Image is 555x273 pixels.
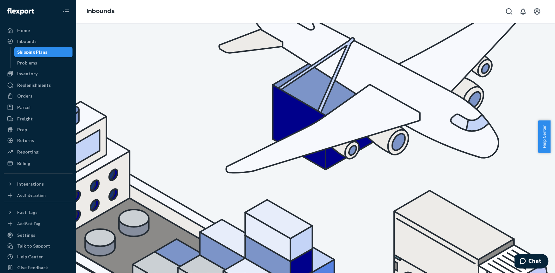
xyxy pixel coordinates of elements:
button: Open Search Box [503,5,516,18]
div: Replenishments [17,82,51,88]
a: Settings [4,230,73,240]
div: Shipping Plans [17,49,48,55]
button: Close Navigation [60,5,73,18]
div: Add Integration [17,193,45,198]
div: Give Feedback [17,264,48,271]
div: Help Center [17,254,43,260]
button: Give Feedback [4,263,73,273]
div: Freight [17,116,33,122]
div: Fast Tags [17,209,38,215]
a: Home [4,25,73,36]
a: Add Integration [4,192,73,199]
div: Integrations [17,181,44,187]
div: Orders [17,93,32,99]
a: Orders [4,91,73,101]
div: Reporting [17,149,38,155]
button: Talk to Support [4,241,73,251]
a: Freight [4,114,73,124]
a: Problems [14,58,73,68]
a: Returns [4,135,73,146]
a: Parcel [4,102,73,113]
div: Parcel [17,104,31,111]
button: Open notifications [517,5,530,18]
button: Integrations [4,179,73,189]
button: Help Center [538,120,551,153]
div: Problems [17,60,38,66]
a: Shipping Plans [14,47,73,57]
a: Reporting [4,147,73,157]
a: Add Fast Tag [4,220,73,228]
a: Inventory [4,69,73,79]
a: Inbounds [4,36,73,46]
img: Flexport logo [7,8,34,15]
div: Billing [17,160,30,167]
a: Billing [4,158,73,168]
div: Add Fast Tag [17,221,40,226]
div: Home [17,27,30,34]
div: Settings [17,232,35,238]
a: Inbounds [87,8,114,15]
a: Replenishments [4,80,73,90]
a: Help Center [4,252,73,262]
iframe: Opens a widget where you can chat to one of our agents [515,254,549,270]
div: Inventory [17,71,38,77]
button: Open account menu [531,5,544,18]
div: Talk to Support [17,243,50,249]
ol: breadcrumbs [81,2,120,21]
a: Prep [4,125,73,135]
button: Fast Tags [4,207,73,217]
div: Returns [17,137,34,144]
div: Inbounds [17,38,37,44]
div: Prep [17,126,27,133]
